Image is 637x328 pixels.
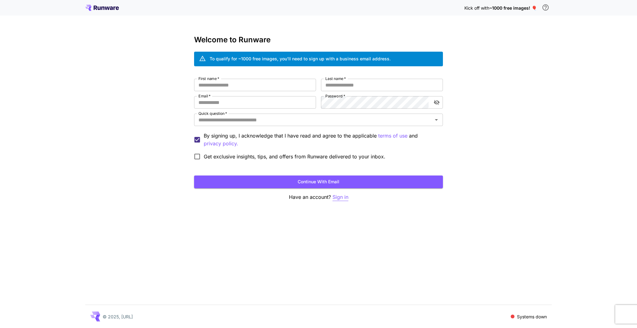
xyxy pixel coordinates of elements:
[103,313,133,320] p: © 2025, [URL]
[204,132,438,148] p: By signing up, I acknowledge that I have read and agree to the applicable and
[517,313,547,320] p: Systems down
[194,193,443,201] p: Have an account?
[198,76,219,81] label: First name
[204,140,238,148] p: privacy policy.
[432,115,441,124] button: Open
[194,176,443,188] button: Continue with email
[332,193,348,201] button: Sign in
[198,93,211,99] label: Email
[431,97,442,108] button: toggle password visibility
[204,153,385,160] span: Get exclusive insights, tips, and offers from Runware delivered to your inbox.
[210,55,391,62] div: To qualify for ~1000 free images, you’ll need to sign up with a business email address.
[325,93,345,99] label: Password
[204,140,238,148] button: By signing up, I acknowledge that I have read and agree to the applicable terms of use and
[325,76,346,81] label: Last name
[539,1,552,14] button: In order to qualify for free credit, you need to sign up with a business email address and click ...
[194,35,443,44] h3: Welcome to Runware
[464,5,489,11] span: Kick off with
[378,132,407,140] p: terms of use
[198,111,227,116] label: Quick question
[489,5,537,11] span: ~1000 free images! 🎈
[378,132,407,140] button: By signing up, I acknowledge that I have read and agree to the applicable and privacy policy.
